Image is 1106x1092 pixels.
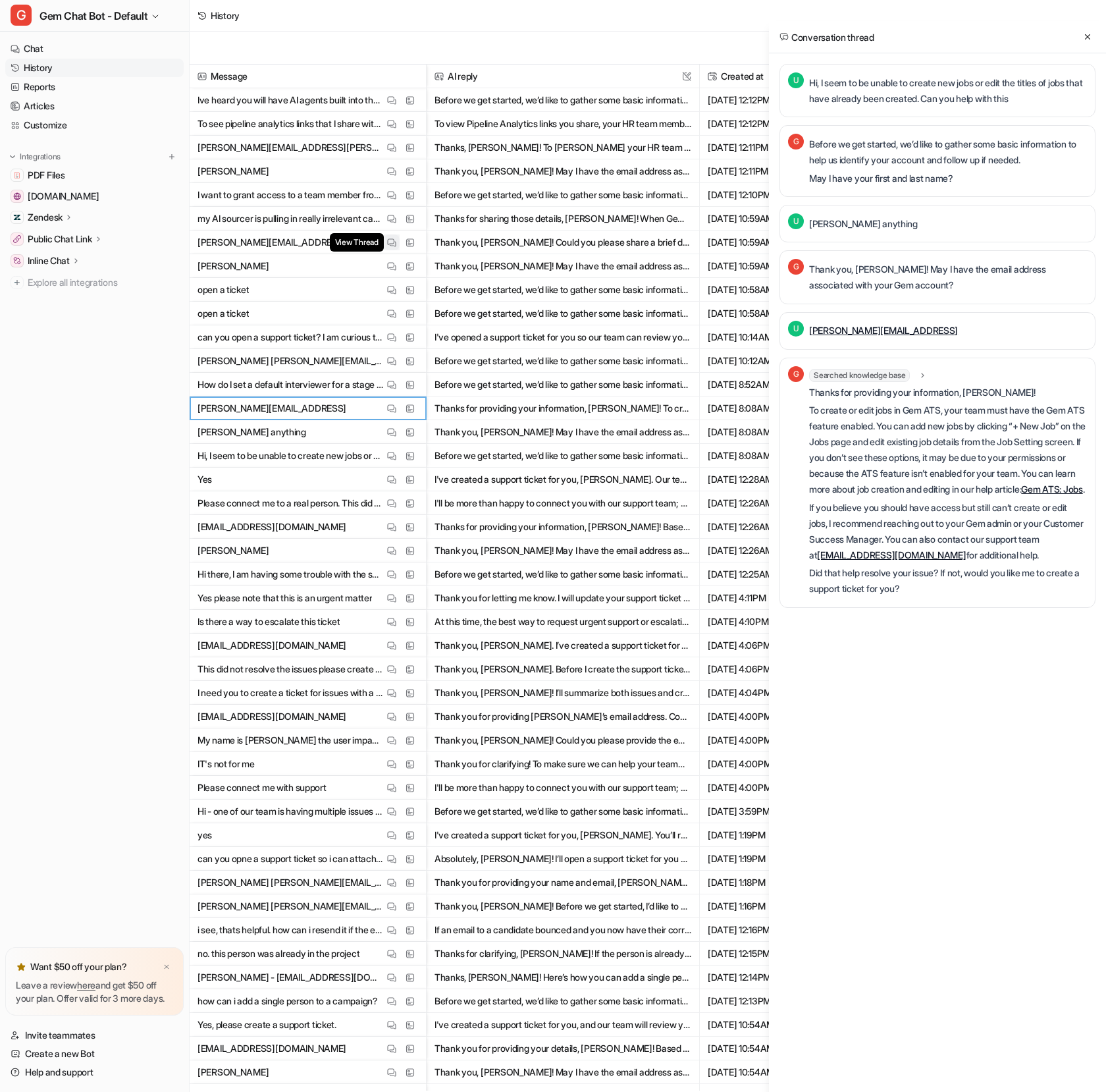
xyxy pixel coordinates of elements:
[8,152,17,161] img: expand menu
[5,150,65,163] button: Integrations
[30,960,127,973] p: Want $50 off your plan?
[705,752,812,776] span: [DATE] 4:00PM
[197,444,384,468] p: Hi, I seem to be unable to create new jobs or edit the titles of jobs that have already been crea...
[809,171,1087,186] p: May I have your first and last name?
[5,1045,184,1063] a: Create a new Bot
[705,562,812,586] span: [DATE] 12:25AM
[434,183,691,207] button: Before we get started, we’d like to gather some basic information to help us identify your accoun...
[1021,483,1082,495] a: Gem ATS: Jobs
[197,136,384,159] p: [PERSON_NAME][EMAIL_ADDRESS][PERSON_NAME][DOMAIN_NAME]
[28,272,178,293] span: Explore all integrations
[5,1026,184,1045] a: Invite teammates
[434,871,691,894] button: Thank you for providing your name and email, [PERSON_NAME]! I understand you're not seeing the fu...
[197,894,384,918] p: [PERSON_NAME] [PERSON_NAME][EMAIL_ADDRESS][DOMAIN_NAME] how do i suggest time when requesting avi...
[705,302,812,325] span: [DATE] 10:58AM
[788,72,804,88] span: U
[434,444,691,468] button: Before we get started, we’d like to gather some basic information to help us identify your accoun...
[197,491,384,515] p: Please connect me to a real person. This did not solve the issue.
[705,586,812,610] span: [DATE] 4:11PM
[197,1013,336,1037] p: Yes, please create a support ticket.
[434,1037,691,1060] button: Thank you for providing your details, [PERSON_NAME]! Based on your message and the information av...
[163,963,171,971] img: x
[20,151,61,162] p: Integrations
[705,444,812,468] span: [DATE] 8:08AM
[788,259,804,275] span: G
[809,261,1087,293] p: Thank you, [PERSON_NAME]! May I have the email address associated with your Gem account?
[197,325,384,349] p: can you open a support ticket? I am curious to know about integrations. I am loking at this tool ...
[13,257,21,265] img: Inline Chat
[197,1060,269,1084] p: [PERSON_NAME]
[197,918,384,942] p: i see, thats helpful. how can i resend it if the email bounced and i now have a correct email
[434,468,691,491] button: I've created a support ticket for you, [PERSON_NAME]. Our team will review your issue and follow ...
[197,373,384,396] p: How do I set a default interviewer for a stage in an interview plan?
[39,7,147,25] span: Gem Chat Bot - Default
[197,752,255,776] p: IT's not for me
[809,75,1087,107] p: Hi, I seem to be unable to create new jobs or edit the titles of jobs that have already been crea...
[705,610,812,634] span: [DATE] 4:10PM
[705,1013,812,1037] span: [DATE] 10:54AM
[705,231,812,254] span: [DATE] 10:59AM
[434,823,691,847] button: I've created a support ticket for you, [PERSON_NAME]. You’ll receive an email shortly with instru...
[434,894,691,918] button: Thank you, [PERSON_NAME]! Before we get started, I’d like to gather some basic information to hel...
[197,681,384,705] p: I need you to create a ticket for issues with a sequence that is showing that there are replies b...
[705,207,812,231] span: [DATE] 10:59AM
[197,349,384,373] p: [PERSON_NAME] [PERSON_NAME][EMAIL_ADDRESS][DOMAIN_NAME] i am looking at a tool integration. Does ...
[434,491,691,515] button: I'll be more than happy to connect you with our support team; however, we do not currently offer ...
[195,65,421,88] span: Message
[705,989,812,1013] span: [DATE] 12:13PM
[5,187,184,205] a: status.gem.com[DOMAIN_NAME]
[197,657,384,681] p: This did not resolve the issues please create a ticket
[434,207,691,231] button: Thanks for sharing those details, [PERSON_NAME]! When Gem’s AI Sourcer pulls in irrelevant candid...
[434,1060,691,1084] button: Thank you, [PERSON_NAME]! May I have the email address associated with your Gem account?
[434,728,691,752] button: Thank you, [PERSON_NAME]! Could you please provide the email address associated with your Gem acc...
[197,396,346,420] p: [PERSON_NAME][EMAIL_ADDRESS]
[28,169,65,182] span: PDF Files
[434,610,691,634] button: At this time, the best way to request urgent support or escalation is to contact our team directl...
[788,321,804,337] span: U
[197,420,306,444] p: [PERSON_NAME] anything
[705,823,812,847] span: [DATE] 1:19PM
[197,1037,346,1060] p: [EMAIL_ADDRESS][DOMAIN_NAME]
[705,396,812,420] span: [DATE] 8:08AM
[197,871,384,894] p: [PERSON_NAME] [PERSON_NAME][EMAIL_ADDRESS][DOMAIN_NAME] there is no functionality to suggest time...
[788,213,804,229] span: U
[434,325,691,349] button: I've opened a support ticket for you so our team can review your request about integrating Validi...
[197,515,346,539] p: [EMAIL_ADDRESS][DOMAIN_NAME]
[434,420,691,444] button: Thank you, [PERSON_NAME]! May I have the email address associated with your Gem account?
[11,5,32,26] span: G
[197,728,384,752] p: My name is [PERSON_NAME] the user impacted is [PERSON_NAME]
[197,847,384,871] p: can you opne a support ticket so i can attach what i see on my screen
[432,65,694,88] span: AI reply
[197,112,384,136] p: To see pipeline analytics links that I share with them, what access do they need?
[28,211,63,224] p: Zendesk
[705,491,812,515] span: [DATE] 12:26AM
[5,40,184,58] a: Chat
[77,979,95,991] a: here
[197,302,249,325] p: open a ticket
[817,549,966,560] a: [EMAIL_ADDRESS][DOMAIN_NAME]
[705,966,812,989] span: [DATE] 12:14PM
[434,562,691,586] button: Before we get started, we’d like to gather some basic information to help us identify your accoun...
[197,562,384,586] p: Hi there, I am having some trouble with the self-schedule functionality in Gem ATS. It is not all...
[197,610,340,634] p: Is there a way to escalate this ticket
[705,278,812,302] span: [DATE] 10:58AM
[197,634,346,657] p: [EMAIL_ADDRESS][DOMAIN_NAME]
[705,539,812,562] span: [DATE] 12:26AM
[13,192,21,200] img: status.gem.com
[434,302,691,325] button: Before we get started, we’d like to gather some basic information to help us identify your accoun...
[434,349,691,373] button: Before we get started, we’d like to gather some basic information to help us identify your accoun...
[809,402,1087,497] p: To create or edit jobs in Gem ATS, your team must have the Gem ATS feature enabled. You can add n...
[705,894,812,918] span: [DATE] 1:16PM
[16,979,173,1005] p: Leave a review and get $50 off your plan. Offer valid for 3 more days.
[705,515,812,539] span: [DATE] 12:26AM
[434,989,691,1013] button: Before we get started, we’d like to gather some basic information to help us identify your accoun...
[5,166,184,184] a: PDF FilesPDF Files
[434,657,691,681] button: Thank you, [PERSON_NAME]. Before I create the support ticket, could you please provide your email...
[434,515,691,539] button: Thanks for providing your information, [PERSON_NAME]! Based on what you've described, it sounds l...
[197,800,384,823] p: Hi - one of our team is having multiple issues with their account. 1) They are trying to set up a...
[705,112,812,136] span: [DATE] 12:12PM
[434,373,691,396] button: Before we get started, we’d like to gather some basic information to help us identify your accoun...
[197,776,327,800] p: Please connect me with support
[779,30,874,44] h2: Conversation thread
[434,586,691,610] button: Thank you for letting me know. I will update your support ticket to note that this is an urgent m...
